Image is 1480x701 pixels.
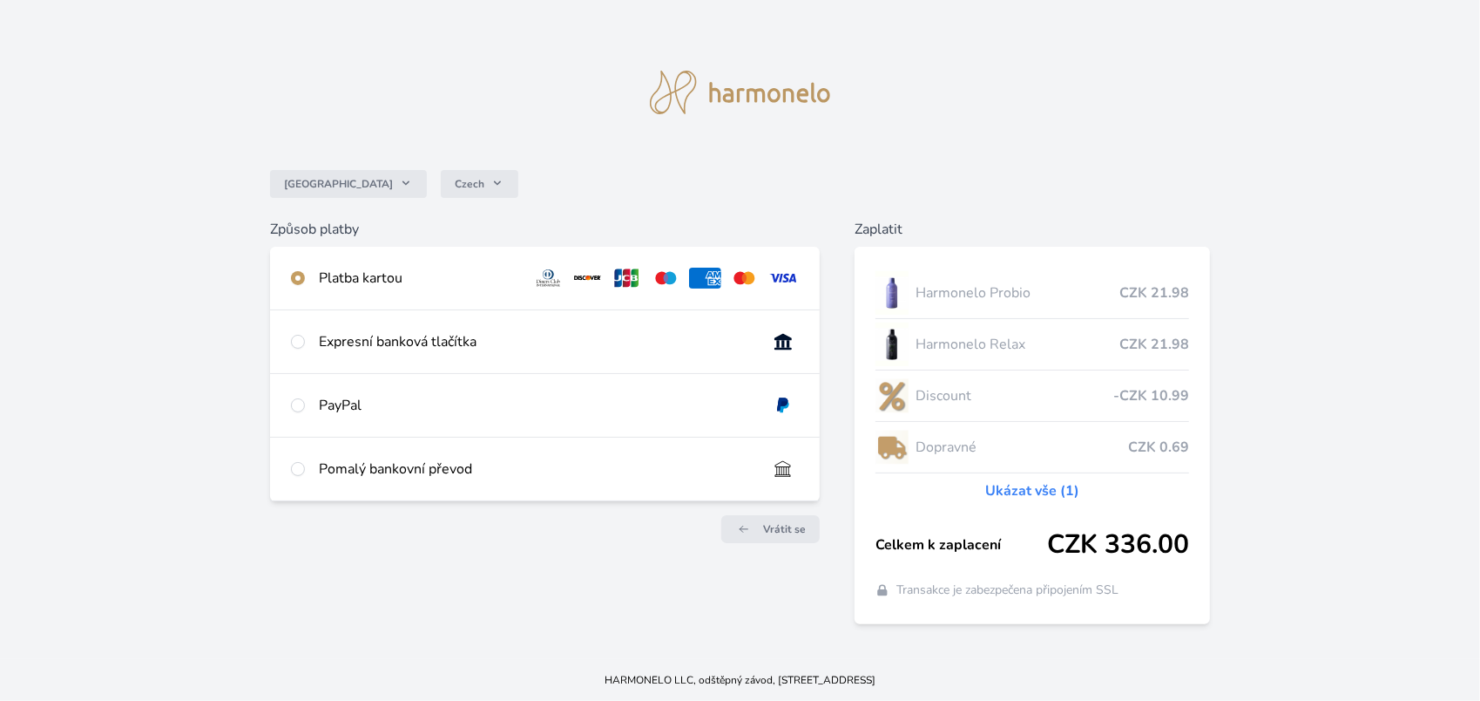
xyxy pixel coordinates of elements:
[721,515,820,543] a: Vrátit se
[284,177,393,191] span: [GEOGRAPHIC_DATA]
[916,385,1113,406] span: Discount
[985,480,1079,501] a: Ukázat vše (1)
[319,395,754,416] div: PayPal
[1113,385,1189,406] span: -CZK 10.99
[875,323,909,366] img: CLEAN_RELAX_se_stinem_x-lo.jpg
[875,374,909,418] img: discount-lo.png
[319,268,518,289] div: Platba kartou
[650,268,682,289] img: maestro.svg
[875,425,909,469] img: delivery-lo.png
[689,268,721,289] img: amex.svg
[319,459,754,480] div: Pomalý bankovní převod
[532,268,564,289] img: diners.svg
[916,334,1119,355] span: Harmonelo Relax
[728,268,760,289] img: mc.svg
[767,268,800,289] img: visa.svg
[1119,334,1189,355] span: CZK 21.98
[650,71,831,114] img: logo.svg
[916,282,1119,303] span: Harmonelo Probio
[571,268,604,289] img: discover.svg
[270,219,821,240] h6: Způsob platby
[455,177,484,191] span: Czech
[916,437,1128,458] span: Dopravné
[855,219,1210,240] h6: Zaplatit
[441,170,518,198] button: Czech
[611,268,643,289] img: jcb.svg
[875,271,909,315] img: CLEAN_PROBIO_se_stinem_x-lo.jpg
[875,534,1047,555] span: Celkem k zaplacení
[270,170,427,198] button: [GEOGRAPHIC_DATA]
[767,395,800,416] img: paypal.svg
[767,459,800,480] img: bankTransfer_IBAN.svg
[319,331,754,352] div: Expresní banková tlačítka
[1128,437,1189,458] span: CZK 0.69
[763,522,806,536] span: Vrátit se
[767,331,800,352] img: onlineBanking_CZ.svg
[896,582,1118,599] span: Transakce je zabezpečena připojením SSL
[1047,529,1189,561] span: CZK 336.00
[1119,282,1189,303] span: CZK 21.98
